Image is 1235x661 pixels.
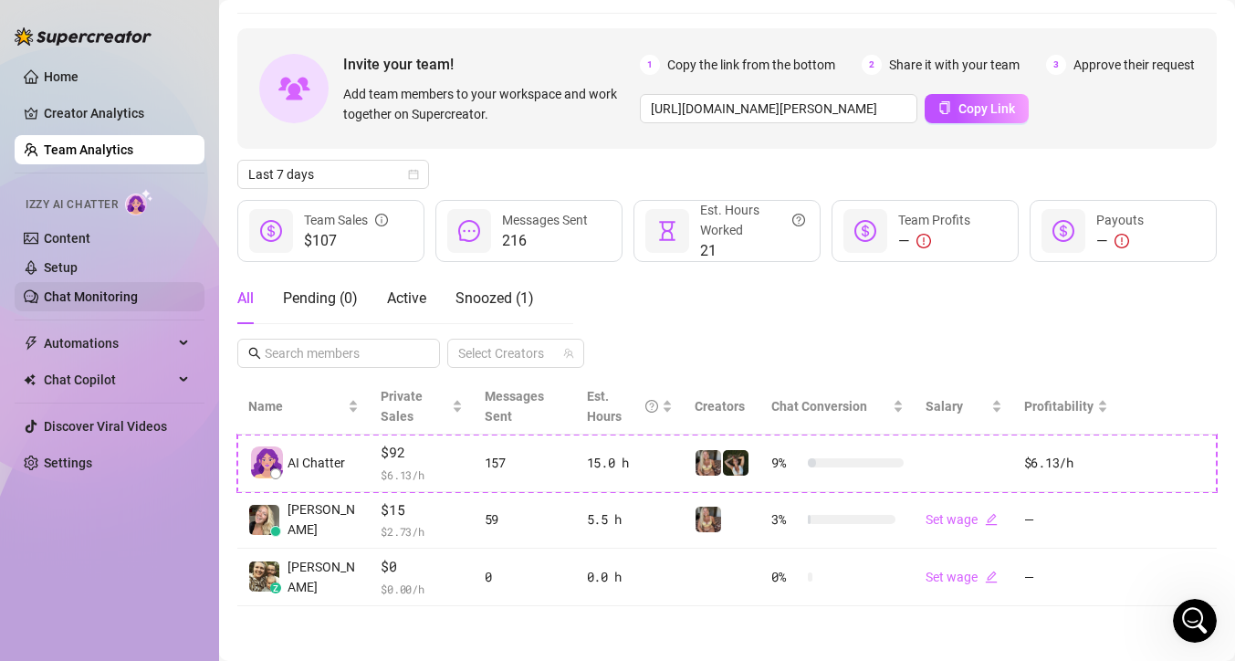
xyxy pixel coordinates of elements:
button: Home [286,7,320,42]
div: Please to resolve this. [29,78,285,131]
img: AI Chatter [125,189,153,215]
span: Add team members to your workspace and work together on Supercreator. [343,84,633,124]
div: Team Sales [304,210,388,230]
div: Anne says… [15,382,351,424]
div: 59 [485,509,565,530]
iframe: Intercom live chat [1173,599,1217,643]
div: Can I use a different payment methd [85,382,351,422]
span: Izzy AI Chatter [26,196,118,214]
th: Name [237,379,370,435]
span: Automations [44,329,173,358]
span: question-circle [792,200,805,240]
img: Dillon Riddall [249,561,279,592]
div: — [1096,230,1144,252]
a: Discover Viral Videos [44,419,167,434]
span: 216 [502,230,588,252]
img: logo-BBDzfeDw.svg [15,27,152,46]
span: hourglass [656,220,678,242]
span: Share it with your team [889,55,1020,75]
div: z [270,582,281,593]
span: 9 % [771,453,801,473]
span: dollar-circle [260,220,282,242]
a: Home [44,69,78,84]
span: $ 6.13 /h [381,466,462,484]
span: edit [985,513,998,526]
span: 21 [700,240,805,262]
span: Messages Sent [485,389,544,424]
span: 0 % [771,567,801,587]
span: Approve their request [1073,55,1195,75]
span: copy [938,101,951,114]
a: Settings [44,456,92,470]
span: calendar [408,169,419,180]
span: 3 [1046,55,1066,75]
td: — [1013,549,1119,606]
button: Send a message… [313,514,342,543]
span: thunderbolt [24,336,38,351]
div: All [237,288,254,310]
span: message [458,220,480,242]
span: Chat Conversion [771,399,867,414]
a: Set wageedit [926,570,998,584]
div: 157 [485,453,565,473]
span: Profitability [1024,399,1094,414]
input: Search members [265,343,414,363]
img: Anne [696,507,721,532]
span: search [248,347,261,360]
div: Can I use a different payment methd [99,393,336,411]
textarea: Message… [16,483,350,514]
p: Active [DATE] [89,23,169,41]
button: Copy Link [925,94,1029,123]
div: 0 [485,567,565,587]
span: Snoozed ( 1 ) [455,289,534,307]
span: exclamation-circle [916,234,931,248]
span: info-circle [375,210,388,230]
span: Active [387,289,426,307]
div: 0.0 h [587,567,674,587]
span: Invite your team! [343,53,640,76]
span: $ 0.00 /h [381,580,462,598]
span: AI Chatter [288,453,345,473]
span: Team Profits [898,213,970,227]
a: Content [44,231,90,246]
div: 5.5 h [587,509,674,530]
span: Name [248,396,344,416]
td: — [1013,492,1119,550]
span: Private Sales [381,389,423,424]
span: 1 [640,55,660,75]
span: exclamation-circle [1115,234,1129,248]
a: Setup [44,260,78,275]
div: $6.13 /h [1024,453,1108,473]
img: Anne Nicole [249,505,279,535]
span: Messages Sent [502,213,588,227]
span: Salary [926,399,963,414]
span: $15 [381,499,462,521]
a: Team Analytics [44,142,133,157]
div: Est. Hours [587,386,659,426]
a: Creator Analytics [44,99,190,128]
button: Upload attachment [87,521,101,536]
span: team [563,348,574,359]
button: Emoji picker [28,521,43,536]
img: Anne [696,450,721,476]
div: How do I use a different payment method? [80,434,336,469]
div: Close [320,7,353,40]
div: If you need any further assistance, just drop us a message here, and we'll be happy to help you o... [29,266,285,337]
button: Gif picker [58,521,72,536]
span: dollar-circle [854,220,876,242]
div: [PERSON_NAME] • 2h ago [29,352,173,363]
img: Anne [723,450,748,476]
span: Last 7 days [248,161,418,188]
a: Set wageedit [926,512,998,527]
span: $ 2.73 /h [381,522,462,540]
div: 15.0 h [587,453,674,473]
th: Creators [684,379,760,435]
span: Copy Link [958,101,1015,116]
img: Chat Copilot [24,373,36,386]
span: [PERSON_NAME] [288,499,359,540]
span: 2 [862,55,882,75]
div: Pending ( 0 ) [283,288,358,310]
div: Est. Hours Worked [700,200,805,240]
span: [PERSON_NAME] [288,557,359,597]
div: To speed things up, please give them your Order ID: 37632320 [29,141,285,194]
